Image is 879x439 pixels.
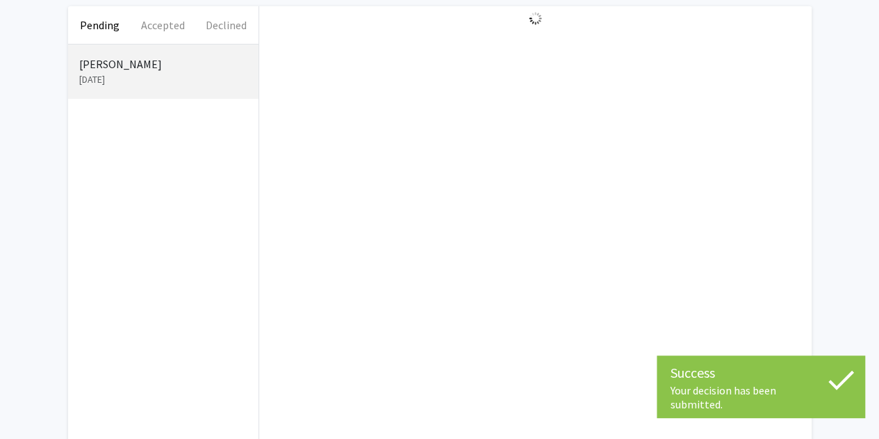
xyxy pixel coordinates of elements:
button: Declined [195,6,258,44]
p: [DATE] [79,72,247,87]
iframe: Chat [10,376,59,429]
div: Your decision has been submitted. [671,383,851,411]
button: Pending [68,6,131,44]
img: Loading [523,6,548,31]
div: Success [671,362,851,383]
button: Accepted [131,6,195,44]
p: [PERSON_NAME] [79,56,247,72]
